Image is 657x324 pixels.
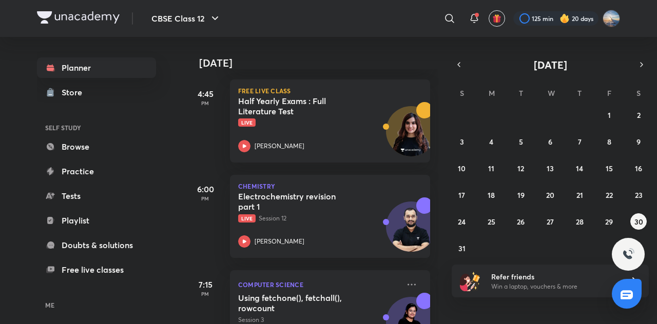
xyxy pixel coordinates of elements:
[458,190,465,200] abbr: August 17, 2025
[607,88,611,98] abbr: Friday
[37,210,156,231] a: Playlist
[606,190,613,200] abbr: August 22, 2025
[622,248,634,260] img: ttu
[571,187,588,203] button: August 21, 2025
[576,217,584,227] abbr: August 28, 2025
[466,57,634,72] button: [DATE]
[62,86,88,98] div: Store
[577,88,582,98] abbr: Thursday
[145,8,227,29] button: CBSE Class 12
[255,141,304,151] p: [PERSON_NAME]
[37,259,156,280] a: Free live classes
[559,13,570,24] img: streak
[513,187,529,203] button: August 19, 2025
[460,137,464,147] abbr: August 3, 2025
[637,110,641,120] abbr: August 2, 2025
[489,137,493,147] abbr: August 4, 2025
[571,213,588,230] button: August 28, 2025
[238,118,256,127] span: Live
[517,164,524,173] abbr: August 12, 2025
[601,213,617,230] button: August 29, 2025
[489,10,505,27] button: avatar
[547,164,554,173] abbr: August 13, 2025
[37,136,156,157] a: Browse
[630,213,647,230] button: August 30, 2025
[606,164,613,173] abbr: August 15, 2025
[255,237,304,246] p: [PERSON_NAME]
[37,57,156,78] a: Planner
[542,187,558,203] button: August 20, 2025
[454,133,470,150] button: August 3, 2025
[185,278,226,291] h5: 7:15
[454,240,470,256] button: August 31, 2025
[185,100,226,106] p: PM
[387,207,436,256] img: Avatar
[576,164,583,173] abbr: August 14, 2025
[488,217,495,227] abbr: August 25, 2025
[519,137,523,147] abbr: August 5, 2025
[37,161,156,181] a: Practice
[37,11,120,24] img: Company Logo
[483,213,499,230] button: August 25, 2025
[576,190,583,200] abbr: August 21, 2025
[601,187,617,203] button: August 22, 2025
[601,133,617,150] button: August 8, 2025
[238,96,366,116] h5: Half Yearly Exams : Full Literature Test
[636,137,641,147] abbr: August 9, 2025
[519,88,523,98] abbr: Tuesday
[199,57,440,69] h4: [DATE]
[601,160,617,176] button: August 15, 2025
[238,214,399,223] p: Session 12
[238,278,399,291] p: Computer Science
[37,119,156,136] h6: SELF STUDY
[185,183,226,195] h5: 6:00
[542,160,558,176] button: August 13, 2025
[185,195,226,201] p: PM
[460,271,480,291] img: referral
[513,133,529,150] button: August 5, 2025
[492,14,501,23] img: avatar
[37,11,120,26] a: Company Logo
[491,271,617,282] h6: Refer friends
[546,190,554,200] abbr: August 20, 2025
[603,10,620,27] img: Arihant kumar
[488,164,494,173] abbr: August 11, 2025
[630,133,647,150] button: August 9, 2025
[238,214,256,222] span: Live
[605,217,613,227] abbr: August 29, 2025
[635,164,642,173] abbr: August 16, 2025
[387,112,436,161] img: Avatar
[534,58,567,72] span: [DATE]
[542,213,558,230] button: August 27, 2025
[483,133,499,150] button: August 4, 2025
[185,88,226,100] h5: 4:45
[238,191,366,212] h5: Electrochemistry revision part 1
[454,160,470,176] button: August 10, 2025
[37,296,156,314] h6: ME
[238,183,422,189] p: Chemistry
[513,160,529,176] button: August 12, 2025
[454,213,470,230] button: August 24, 2025
[37,82,156,103] a: Store
[608,110,611,120] abbr: August 1, 2025
[458,244,466,253] abbr: August 31, 2025
[630,107,647,123] button: August 2, 2025
[491,282,617,291] p: Win a laptop, vouchers & more
[454,187,470,203] button: August 17, 2025
[37,186,156,206] a: Tests
[488,190,495,200] abbr: August 18, 2025
[517,217,525,227] abbr: August 26, 2025
[571,160,588,176] button: August 14, 2025
[458,217,466,227] abbr: August 24, 2025
[635,190,643,200] abbr: August 23, 2025
[601,107,617,123] button: August 1, 2025
[630,160,647,176] button: August 16, 2025
[517,190,525,200] abbr: August 19, 2025
[634,217,643,227] abbr: August 30, 2025
[513,213,529,230] button: August 26, 2025
[185,291,226,297] p: PM
[630,187,647,203] button: August 23, 2025
[460,88,464,98] abbr: Sunday
[548,137,552,147] abbr: August 6, 2025
[542,133,558,150] button: August 6, 2025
